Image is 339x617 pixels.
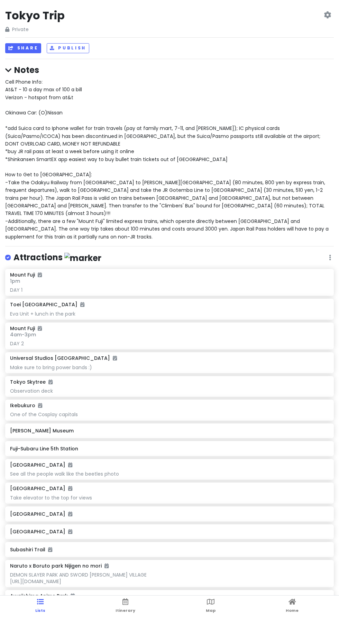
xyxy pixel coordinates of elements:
span: Private [5,26,65,33]
i: Added to itinerary [38,326,42,331]
span: 4am - 3pm [10,331,36,338]
div: DAY 2 [10,340,329,347]
a: Lists [35,596,45,617]
h6: Awajishima Anime Park [10,593,75,599]
h6: Fuji-Subaru Line 5th Station [10,446,329,452]
a: Itinerary [116,596,135,617]
div: DEMON SLAYER PARK AND SWORD [PERSON_NAME] VILLAGE [URL][DOMAIN_NAME] [10,572,329,584]
h6: Ikebukuro [10,402,42,409]
i: Added to itinerary [68,486,72,491]
span: Cell Phone Info: At&T - 10 a day max of 100 a bill Verizon - hotspot from at&t Okinawa Car: (O)Ni... [5,78,330,240]
i: Added to itinerary [104,563,109,568]
div: See all the people walk like the beetles photo [10,471,329,477]
h6: Mount Fuji [10,272,42,278]
span: Itinerary [116,608,135,613]
i: Added to itinerary [113,356,117,361]
h6: Naruto x Boruto park Nijigen no mori [10,563,109,569]
i: Added to itinerary [38,272,42,277]
h4: Attractions [13,252,101,263]
h2: Tokyo Trip [5,8,65,23]
i: Added to itinerary [48,547,52,552]
h6: [GEOGRAPHIC_DATA] [10,529,329,535]
i: Added to itinerary [71,593,75,598]
div: Observation deck [10,388,329,394]
span: Map [206,608,216,613]
h6: Toei [GEOGRAPHIC_DATA] [10,301,84,308]
i: Added to itinerary [68,529,72,534]
img: marker [64,253,101,263]
div: DAY 1 [10,287,329,293]
div: Take elevator to the top for views [10,495,329,501]
h6: [GEOGRAPHIC_DATA] [10,462,72,468]
a: Home [286,596,299,617]
h6: [PERSON_NAME] Museum [10,428,329,434]
h6: Universal Studios [GEOGRAPHIC_DATA] [10,355,117,361]
span: Home [286,608,299,613]
a: Map [206,596,216,617]
span: 1pm [10,278,20,284]
span: Lists [35,608,45,613]
button: Share [5,43,41,53]
i: Added to itinerary [80,302,84,307]
h6: [GEOGRAPHIC_DATA] [10,511,329,517]
h6: Subashiri Trail [10,546,329,553]
i: Added to itinerary [38,403,42,408]
div: Eva Unit + lunch in the park [10,311,329,317]
h6: [GEOGRAPHIC_DATA] [10,485,72,492]
i: Added to itinerary [68,462,72,467]
div: Make sure to bring power bands :) [10,364,329,371]
i: Added to itinerary [68,512,72,516]
i: Added to itinerary [48,380,53,384]
h6: Mount Fuji [10,325,42,331]
h6: Tokyo Skytree [10,379,53,385]
h4: Notes [5,65,334,75]
div: One of the Cosplay capitals [10,411,329,418]
button: Publish [47,43,89,53]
